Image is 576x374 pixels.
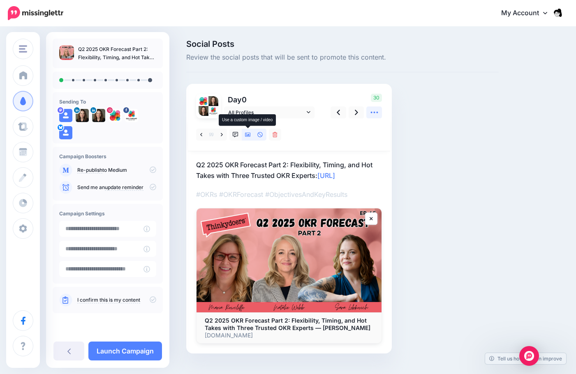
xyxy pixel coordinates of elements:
[186,40,499,48] span: Social Posts
[186,52,499,63] span: Review the social posts that will be sent to promote this content.
[19,45,27,53] img: menu.png
[371,94,382,102] span: 30
[59,45,74,60] img: 503a09f90e591e52161e99492a4c4921_thumb.jpg
[8,6,63,20] img: Missinglettr
[224,94,316,106] p: Day
[197,208,382,312] img: Q2 2025 OKR Forecast Part 2: Flexibility, Timing, and Hot Takes with Three Trusted OKR Experts — ...
[242,95,247,104] span: 0
[59,210,156,217] h4: Campaign Settings
[485,353,566,364] a: Tell us how we can improve
[77,167,102,173] a: Re-publish
[92,109,105,122] img: 1747708894787-72000.png
[77,166,156,174] p: to Medium
[77,297,140,303] a: I confirm this is my content
[59,126,72,139] img: user_default_image.png
[199,96,208,106] img: 162079404_238686777936684_4336106398136497484_n-bsa127696.jpg
[317,171,335,180] a: [URL]
[199,106,208,116] img: 1747708894787-72000.png
[493,3,564,23] a: My Account
[228,108,305,117] span: All Profiles
[208,106,218,116] img: 291631333_464809612316939_1702899811763182457_n-bsa127698.png
[205,332,373,339] p: [DOMAIN_NAME]
[77,184,156,191] p: Send me an
[196,189,382,200] p: #OKRs #OKRForecast #ObjectivesAndKeyResults
[109,109,122,122] img: 162079404_238686777936684_4336106398136497484_n-bsa127696.jpg
[78,45,156,62] p: Q2 2025 OKR Forecast Part 2: Flexibility, Timing, and Hot Takes with Three Trusted OKR Experts
[205,317,370,331] b: Q2 2025 OKR Forecast Part 2: Flexibility, Timing, and Hot Takes with Three Trusted OKR Experts — ...
[208,96,218,106] img: 1747708894787-72000.png
[196,159,382,181] p: Q2 2025 OKR Forecast Part 2: Flexibility, Timing, and Hot Takes with Three Trusted OKR Experts:
[59,99,156,105] h4: Sending To
[76,109,89,122] img: 1747708894787-72000.png
[59,153,156,159] h4: Campaign Boosters
[125,109,138,122] img: 291631333_464809612316939_1702899811763182457_n-bsa127698.png
[59,109,72,122] img: user_default_image.png
[105,184,143,191] a: update reminder
[224,106,315,118] a: All Profiles
[519,346,539,366] div: Open Intercom Messenger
